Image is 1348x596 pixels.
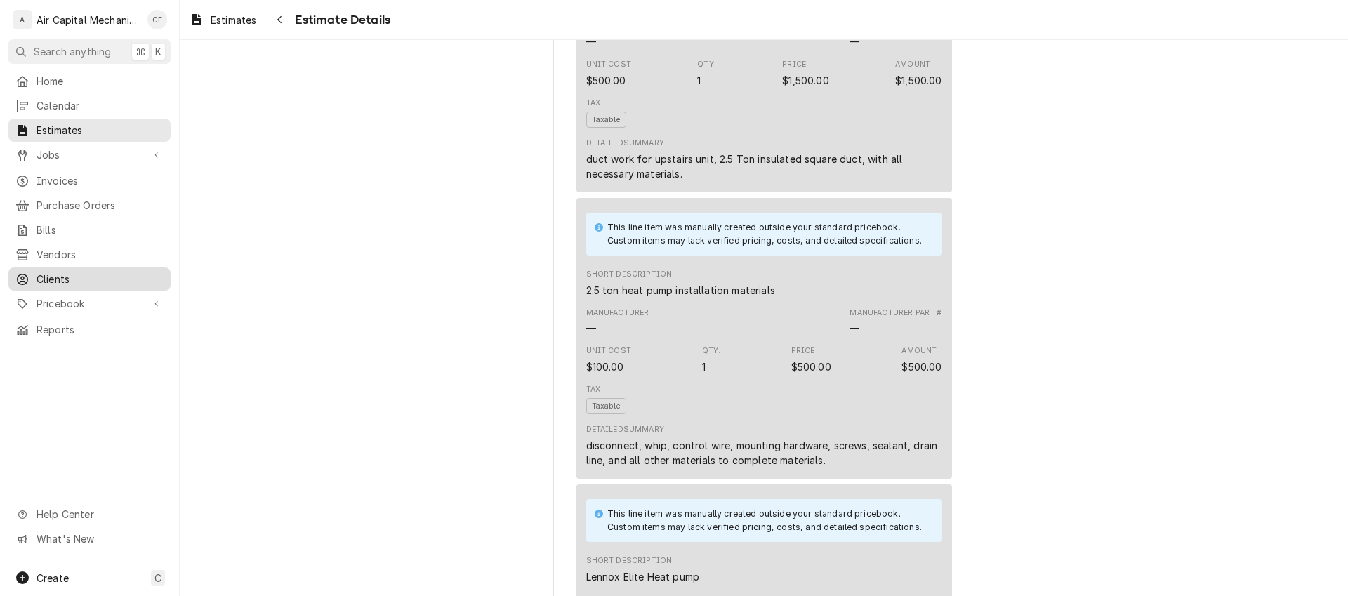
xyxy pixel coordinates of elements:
div: Short Description [586,269,673,280]
div: Price [791,359,831,374]
div: Charles Faure's Avatar [147,10,167,29]
div: disconnect, whip, control wire, mounting hardware, screws, sealant, drain line, and all other mat... [586,438,942,468]
span: K [155,44,161,59]
a: Go to Pricebook [8,292,171,315]
a: Go to Help Center [8,503,171,526]
a: Clients [8,267,171,291]
span: ⌘ [136,44,145,59]
div: Tax [586,384,600,395]
a: Go to What's New [8,527,171,550]
div: Qty. [702,345,721,357]
span: Vendors [37,247,164,262]
span: Estimates [211,13,256,27]
div: Short Description [586,283,775,298]
div: Manufacturer [586,307,649,336]
span: C [154,571,161,585]
span: Estimates [37,123,164,138]
div: Price [782,59,828,87]
div: Amount [895,59,930,70]
span: Reports [37,322,164,337]
a: Reports [8,318,171,341]
div: A [13,10,32,29]
a: Bills [8,218,171,241]
div: Detailed Summary [586,424,664,435]
a: Estimates [8,119,171,142]
div: Air Capital Mechanical [37,13,140,27]
span: Estimate Details [291,11,390,29]
div: Price [782,59,806,70]
div: Detailed Summary [586,138,664,149]
span: Clients [37,272,164,286]
span: Taxable [586,398,626,414]
div: Amount [901,345,941,373]
div: Qty. [697,59,716,70]
a: Calendar [8,94,171,117]
span: Calendar [37,98,164,113]
span: What's New [37,531,162,546]
a: Vendors [8,243,171,266]
div: Quantity [697,73,701,88]
div: This line item was manually created outside your standard pricebook. Custom items may lack verifi... [607,508,928,534]
div: Price [782,73,828,88]
span: Taxable [586,112,626,128]
div: Manufacturer Part # [850,307,941,319]
div: Amount [895,59,941,87]
span: Help Center [37,507,162,522]
a: Home [8,69,171,93]
span: Pricebook [37,296,143,311]
div: Part Number [850,307,941,336]
div: Unit Cost [586,59,631,70]
div: This line item was manually created outside your standard pricebook. Custom items may lack verifi... [607,221,928,247]
div: Cost [586,345,631,373]
div: Short Description [586,555,700,583]
div: duct work for upstairs unit, 2.5 Ton insulated square duct, with all necessary materials. [586,152,942,181]
div: Short Description [586,555,673,567]
a: Go to Jobs [8,143,171,166]
span: Purchase Orders [37,198,164,213]
span: Search anything [34,44,111,59]
button: Search anything⌘K [8,39,171,64]
div: Cost [586,73,626,88]
div: Manufacturer [586,321,596,336]
div: Cost [586,359,624,374]
div: Quantity [697,59,716,87]
div: Cost [586,59,631,87]
div: Short Description [586,269,775,297]
div: Part Number [850,34,859,49]
div: Part Number [850,321,859,336]
span: Jobs [37,147,143,162]
div: Amount [901,359,941,374]
div: Price [791,345,831,373]
div: Amount [895,73,941,88]
div: Manufacturer [586,307,649,319]
div: Quantity [702,345,721,373]
div: Tax [586,98,600,109]
span: Bills [37,223,164,237]
span: Home [37,74,164,88]
div: Line Item [576,198,952,478]
a: Estimates [184,8,262,32]
div: Price [791,345,815,357]
div: Quantity [702,359,706,374]
a: Purchase Orders [8,194,171,217]
span: Invoices [37,173,164,188]
div: Unit Cost [586,345,631,357]
button: Navigate back [268,8,291,31]
span: Create [37,572,69,584]
div: Manufacturer [586,34,596,49]
div: Amount [901,345,937,357]
div: Short Description [586,569,700,584]
a: Invoices [8,169,171,192]
div: CF [147,10,167,29]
